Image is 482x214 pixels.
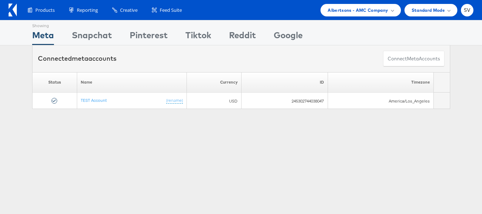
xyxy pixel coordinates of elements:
[35,7,55,14] span: Products
[328,6,388,14] span: Albertsons - AMC Company
[32,29,54,45] div: Meta
[160,7,182,14] span: Feed Suite
[72,29,112,45] div: Snapchat
[77,7,98,14] span: Reporting
[274,29,303,45] div: Google
[120,7,138,14] span: Creative
[187,72,241,93] th: Currency
[130,29,168,45] div: Pinterest
[464,8,471,13] span: SV
[328,93,434,109] td: America/Los_Angeles
[38,54,116,63] div: Connected accounts
[241,72,327,93] th: ID
[166,98,183,104] a: (rename)
[187,93,241,109] td: USD
[407,55,419,62] span: meta
[412,6,445,14] span: Standard Mode
[328,72,434,93] th: Timezone
[32,72,76,93] th: Status
[383,51,444,67] button: ConnectmetaAccounts
[185,29,211,45] div: Tiktok
[80,98,106,103] a: TEST Account
[76,72,187,93] th: Name
[72,54,88,63] span: meta
[241,93,327,109] td: 245302744038047
[229,29,256,45] div: Reddit
[32,20,54,29] div: Showing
